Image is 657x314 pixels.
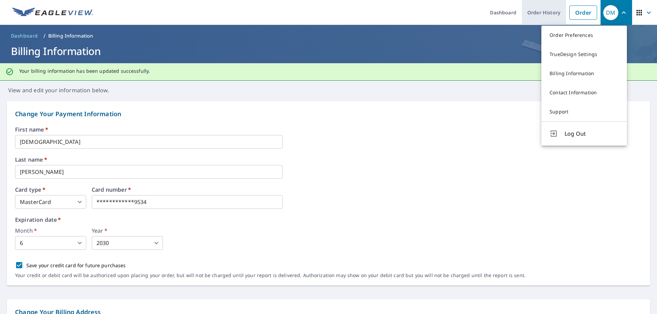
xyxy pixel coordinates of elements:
div: 2030 [92,236,163,250]
p: Your billing information has been updated successfully. [19,68,150,74]
a: Support [541,102,627,121]
a: Contact Information [541,83,627,102]
img: EV Logo [12,8,93,18]
span: Dashboard [11,32,38,39]
label: Expiration date [15,217,642,222]
p: Save your credit card for future purchases [26,262,126,269]
h1: Billing Information [8,44,649,58]
label: Last name [15,157,642,162]
label: First name [15,127,642,132]
div: 6 [15,236,86,250]
span: Log Out [565,129,619,138]
a: Billing Information [541,64,627,83]
label: Card number [92,187,283,192]
div: MasterCard [15,195,86,209]
button: Log Out [541,121,627,146]
label: Month [15,228,86,233]
a: Dashboard [8,30,41,41]
li: / [43,32,46,40]
a: Order [569,5,597,20]
a: Order Preferences [541,26,627,45]
label: Card type [15,187,86,192]
p: Billing Information [48,32,93,39]
a: TrueDesign Settings [541,45,627,64]
p: Your credit or debit card will be authorized upon placing your order, but will not be charged unt... [15,272,526,278]
div: DM [603,5,618,20]
p: Change Your Payment Information [15,109,642,119]
label: Year [92,228,163,233]
nav: breadcrumb [8,30,649,41]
